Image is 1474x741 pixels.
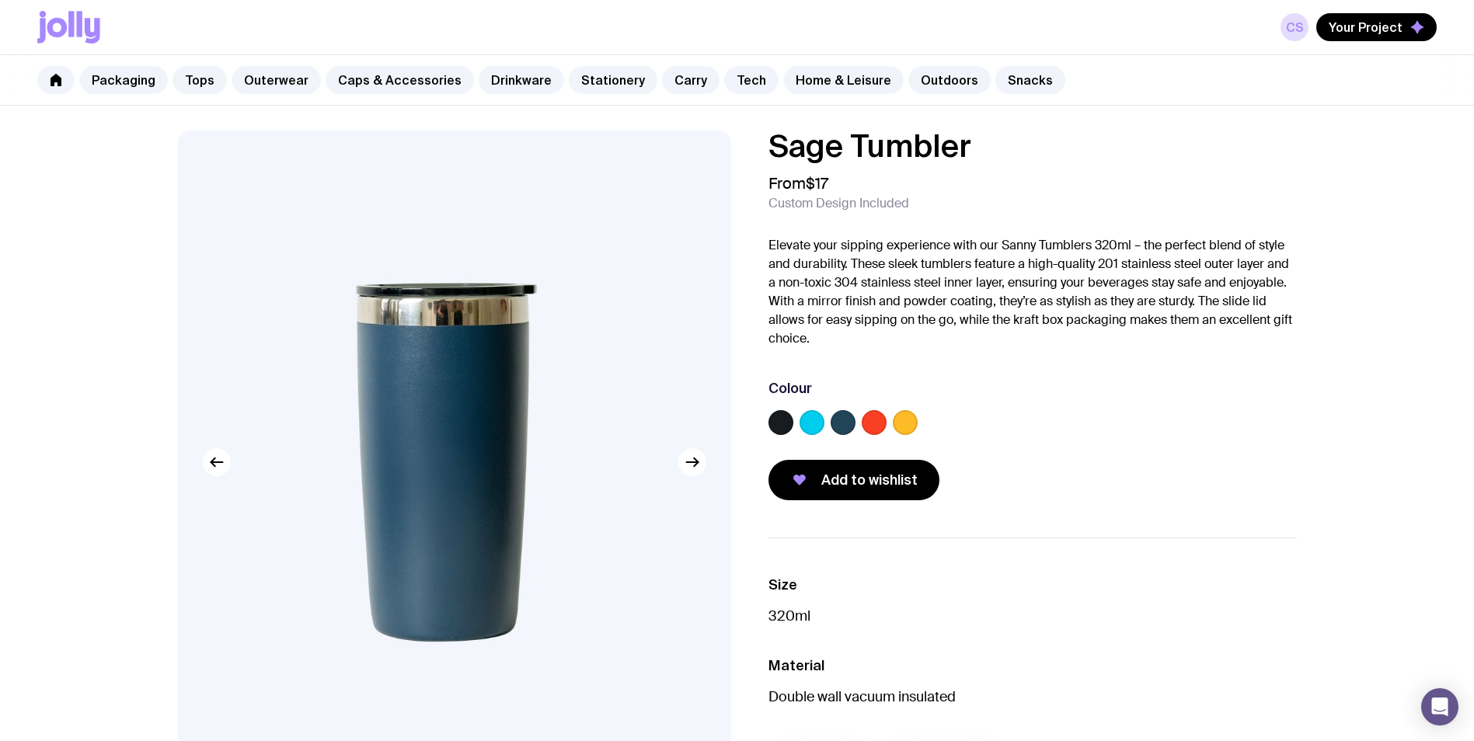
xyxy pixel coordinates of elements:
[768,656,1297,675] h3: Material
[768,576,1297,594] h3: Size
[172,66,227,94] a: Tops
[79,66,168,94] a: Packaging
[768,196,909,211] span: Custom Design Included
[1329,19,1403,35] span: Your Project
[783,66,904,94] a: Home & Leisure
[768,174,828,193] span: From
[908,66,991,94] a: Outdoors
[995,66,1065,94] a: Snacks
[724,66,779,94] a: Tech
[768,460,939,500] button: Add to wishlist
[662,66,720,94] a: Carry
[768,607,1297,625] p: 320ml
[806,173,828,193] span: $17
[1316,13,1437,41] button: Your Project
[1421,688,1458,725] div: Open Intercom Messenger
[768,687,1297,706] p: Double wall vacuum insulated
[768,236,1297,348] p: Elevate your sipping experience with our Sanny Tumblers 320ml – the perfect blend of style and du...
[569,66,657,94] a: Stationery
[1281,13,1308,41] a: CS
[232,66,321,94] a: Outerwear
[768,379,812,398] h3: Colour
[768,130,1297,162] h1: Sage Tumbler
[821,471,918,489] span: Add to wishlist
[479,66,564,94] a: Drinkware
[326,66,474,94] a: Caps & Accessories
